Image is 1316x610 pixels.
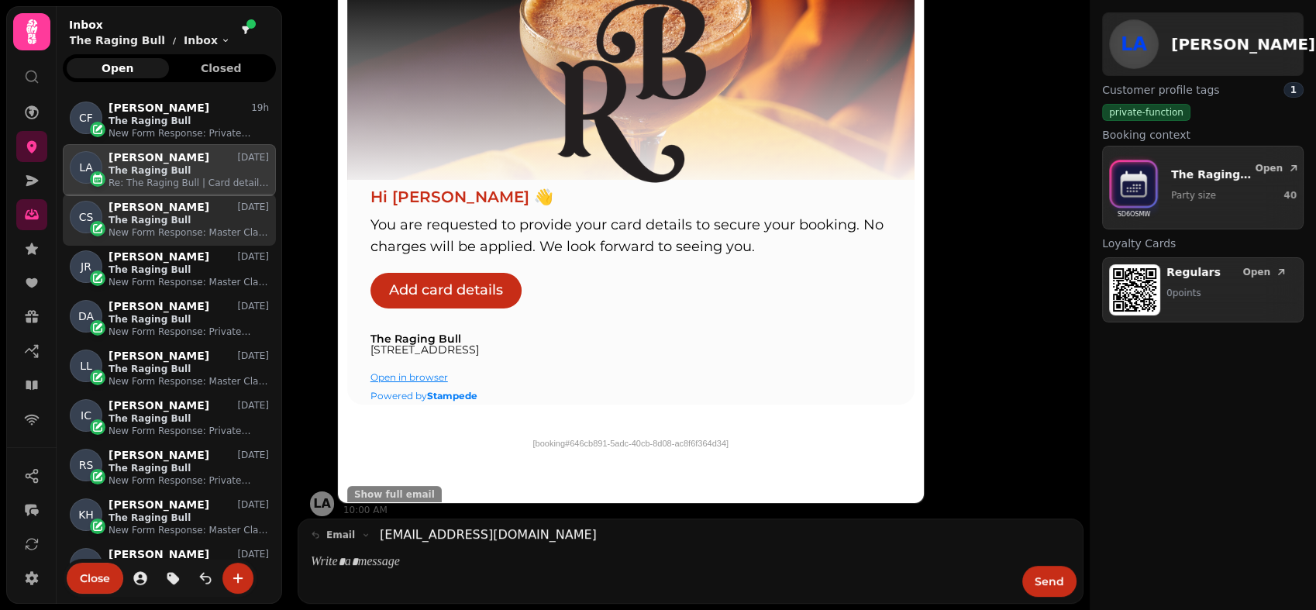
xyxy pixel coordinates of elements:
span: DA [78,308,94,324]
span: KH [78,507,94,522]
p: [DATE] [237,300,269,312]
button: Close [67,563,123,594]
button: is-read [190,563,221,594]
p: [PERSON_NAME] [109,350,209,363]
div: 10:00 AM [343,504,1071,516]
p: The Raging Bull [109,313,269,326]
button: Open [67,58,169,78]
p: New Form Response: Private Function 🍷 [109,474,269,487]
button: filter [236,21,255,40]
span: Add card details [389,282,503,299]
nav: breadcrumb [69,33,230,48]
p: The Raging Bull [109,264,269,276]
a: Powered byStampede [370,390,477,401]
button: Show full email [347,486,442,502]
p: [PERSON_NAME] [109,300,209,313]
p: Re: The Raging Bull | Card details required [109,177,269,189]
p: [PERSON_NAME] [109,498,209,512]
p: [DATE] [237,151,269,164]
p: The Raging Bull [109,115,269,127]
button: Inbox [184,33,230,48]
p: [DATE] [237,399,269,412]
p: [PERSON_NAME] [109,151,209,164]
div: private-function [1102,104,1190,121]
div: bookings-iconSD6OSMWThe Raging BullParty size40Open [1109,153,1297,222]
button: create-convo [222,563,253,594]
img: bookings-icon [1109,153,1159,219]
span: Open [1256,164,1283,173]
span: JR [81,259,91,274]
p: [DATE] [237,548,269,560]
h2: [PERSON_NAME] [1171,33,1315,55]
p: New Form Response: Master Class Enquiry 🍸 [109,276,269,288]
h2: Inbox [69,17,230,33]
p: New Form Response: Master Class Enquiry 🍸 [109,524,269,536]
span: JP [81,557,91,572]
span: RS [79,457,94,473]
p: Regulars [1166,264,1221,280]
p: The Raging Bull [109,363,269,375]
button: email [305,526,377,544]
p: New Form Response: Master Class Enquiry 🍸 [109,226,269,239]
a: Open in browser [370,371,448,383]
button: Open [1237,264,1294,280]
td: [booking#646cb891-5adc-40cb-8d08-ac8f6f364d34] [347,429,915,458]
p: [DATE] [237,449,269,461]
a: [EMAIL_ADDRESS][DOMAIN_NAME] [380,526,597,544]
button: Open [1249,159,1306,177]
button: Send [1022,566,1077,597]
p: The Raging Bull [69,33,165,48]
p: [DATE] [237,498,269,511]
p: Party size [1171,189,1259,202]
p: New Form Response: Master Class Enquiry 🍸 [109,375,269,388]
p: [PERSON_NAME] [109,399,209,412]
label: Booking context [1102,127,1304,143]
p: The Raging Bull [109,214,269,226]
p: [DATE] [237,250,269,263]
button: Closed [171,58,273,78]
span: LA [313,498,331,510]
p: The Raging Bull [109,164,269,177]
span: Closed [183,63,260,74]
p: Hi [PERSON_NAME] 👋 [370,186,891,208]
span: LA [79,160,93,175]
span: Customer profile tags [1102,82,1219,98]
p: [PERSON_NAME] [109,201,209,214]
p: New Form Response: Private Function 🍷 [109,127,269,140]
p: [PERSON_NAME] [109,250,209,264]
p: SD6OSMW [1118,207,1151,222]
p: 19h [251,102,269,114]
span: Stampede [427,390,477,401]
td: You are requested to provide your card details to secure your booking. No charges will be applied... [370,214,891,257]
span: Send [1035,576,1064,587]
p: [STREET_ADDRESS] [370,344,891,355]
p: 40 [1283,189,1297,202]
span: LL [80,358,92,374]
p: [DATE] [237,201,269,213]
span: CS [79,209,94,225]
p: The Raging Bull [109,462,269,474]
p: 0 point s [1166,287,1297,299]
a: Add card details [370,273,522,308]
span: CF [79,110,93,126]
span: Open [1243,267,1270,277]
p: New Form Response: Private Function 🍷 [109,425,269,437]
p: The Raging Bull [109,512,269,524]
span: IC [81,408,91,423]
span: Open [79,63,157,74]
span: Close [80,573,110,584]
span: LA [1121,35,1147,53]
div: grid [63,95,276,597]
span: Loyalty Cards [1102,236,1176,251]
p: [DATE] [237,350,269,362]
span: Show full email [354,490,435,499]
p: The Raging Bull [109,412,269,425]
p: [PERSON_NAME] [109,548,209,561]
button: tag-thread [157,563,188,594]
p: The Raging Bull [1171,167,1259,182]
p: [PERSON_NAME] [109,449,209,462]
p: New Form Response: Private Function 🍷 [109,326,269,338]
p: [PERSON_NAME] [109,102,209,115]
p: The Raging Bull [370,333,891,344]
div: 1 [1283,82,1304,98]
